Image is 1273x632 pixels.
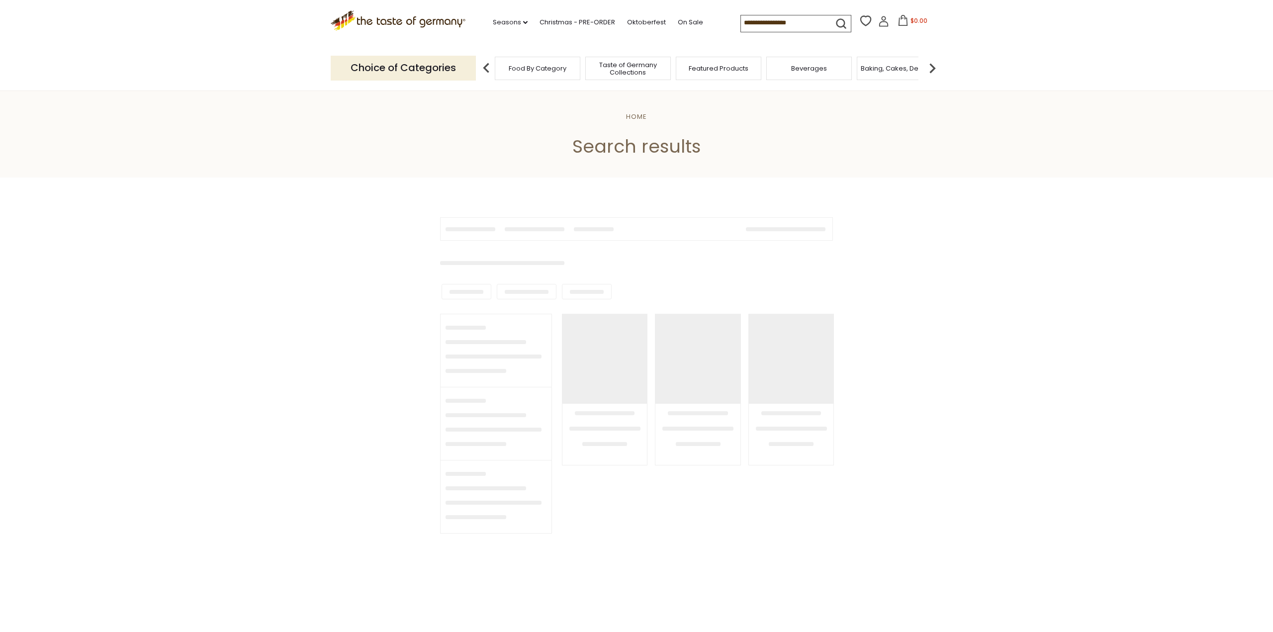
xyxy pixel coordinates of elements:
a: Featured Products [689,65,748,72]
img: next arrow [922,58,942,78]
a: Baking, Cakes, Desserts [861,65,938,72]
a: On Sale [678,17,703,28]
a: Taste of Germany Collections [588,61,668,76]
span: $0.00 [910,16,927,25]
a: Christmas - PRE-ORDER [540,17,615,28]
a: Seasons [493,17,528,28]
a: Home [626,112,647,121]
p: Choice of Categories [331,56,476,80]
button: $0.00 [891,15,933,30]
a: Food By Category [509,65,566,72]
h1: Search results [31,135,1242,158]
a: Oktoberfest [627,17,666,28]
a: Beverages [791,65,827,72]
img: previous arrow [476,58,496,78]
